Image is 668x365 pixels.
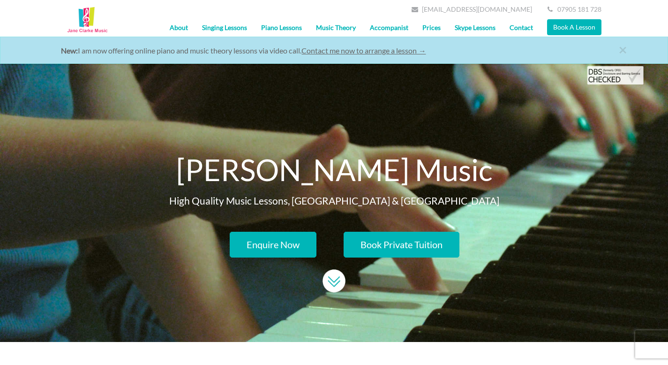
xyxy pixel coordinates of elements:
img: Music Lessons Kent [67,7,108,34]
a: Piano Lessons [254,16,309,39]
a: Enquire Now [230,232,316,258]
img: UqJjrSAbUX4AAAAASUVORK5CYII= [323,269,345,293]
a: Contact me now to arrange a lesson → [301,46,426,55]
a: Book A Lesson [547,19,601,35]
a: Skype Lessons [448,16,503,39]
p: High Quality Music Lessons, [GEOGRAPHIC_DATA] & [GEOGRAPHIC_DATA] [67,195,601,206]
strong: New: [61,46,78,55]
a: Accompanist [363,16,415,39]
a: close [619,42,652,66]
a: Contact [503,16,540,39]
a: About [163,16,195,39]
a: Book Private Tuition [344,232,459,258]
h2: [PERSON_NAME] Music [67,153,601,186]
a: Singing Lessons [195,16,254,39]
a: Prices [415,16,448,39]
a: Music Theory [309,16,363,39]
